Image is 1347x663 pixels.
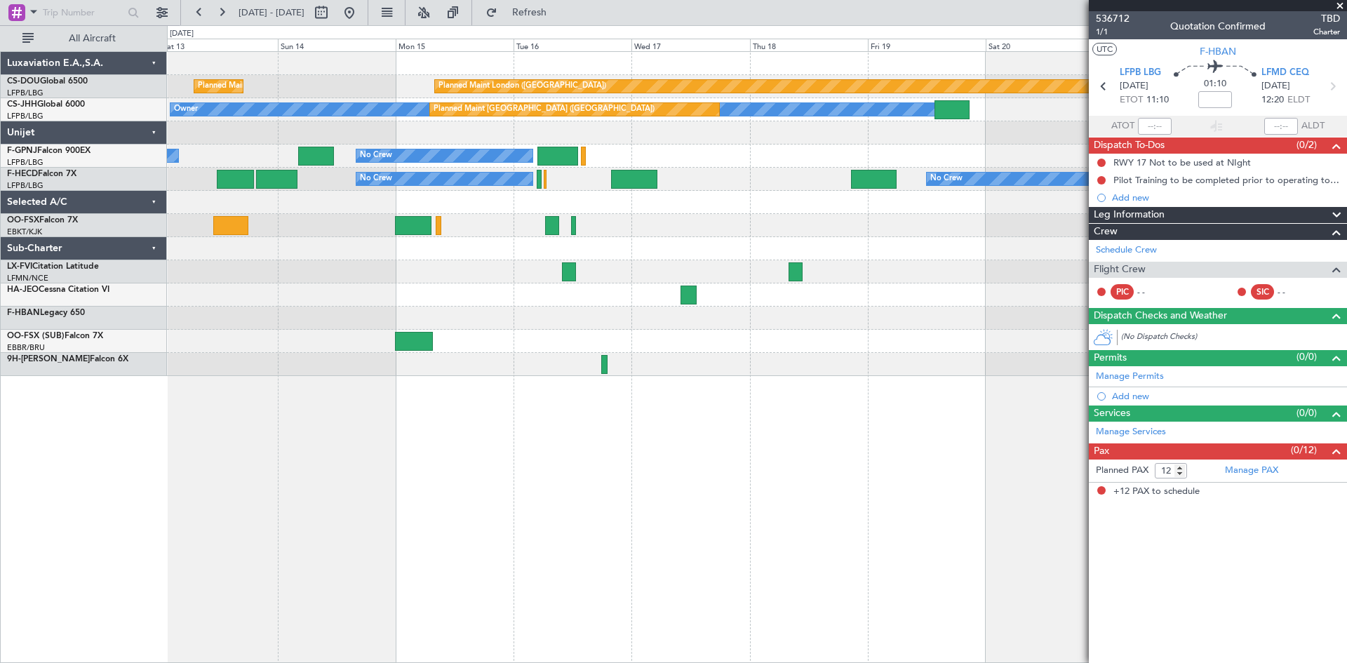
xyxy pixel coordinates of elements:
span: Leg Information [1094,207,1165,223]
a: OO-FSX (SUB)Falcon 7X [7,332,103,340]
span: 536712 [1096,11,1130,26]
a: OO-FSXFalcon 7X [7,216,78,225]
span: All Aircraft [36,34,148,43]
a: EBBR/BRU [7,342,45,353]
a: LFPB/LBG [7,111,43,121]
a: Manage Services [1096,425,1166,439]
span: ALDT [1301,119,1325,133]
a: LFPB/LBG [7,157,43,168]
span: CS-JHH [7,100,37,109]
span: ATOT [1111,119,1134,133]
div: No Crew [360,168,392,189]
div: Sat 20 [986,39,1104,51]
button: Refresh [479,1,563,24]
input: --:-- [1138,118,1172,135]
div: Owner [174,99,198,120]
span: LFPB LBG [1120,66,1161,80]
a: 9H-[PERSON_NAME]Falcon 6X [7,355,128,363]
label: Planned PAX [1096,464,1148,478]
span: Charter [1313,26,1340,38]
span: LX-FVI [7,262,32,271]
a: LFPB/LBG [7,180,43,191]
input: Trip Number [43,2,123,23]
div: SIC [1251,284,1274,300]
span: Permits [1094,350,1127,366]
a: CS-JHHGlobal 6000 [7,100,85,109]
span: (0/0) [1296,349,1317,364]
span: F-HBAN [1200,44,1236,59]
div: [DATE] [170,28,194,40]
span: Dispatch To-Dos [1094,138,1165,154]
a: LFPB/LBG [7,88,43,98]
a: LX-FVICitation Latitude [7,262,99,271]
div: Tue 16 [514,39,631,51]
a: F-HBANLegacy 650 [7,309,85,317]
span: ELDT [1287,93,1310,107]
div: Planned Maint [GEOGRAPHIC_DATA] ([GEOGRAPHIC_DATA]) [434,99,655,120]
span: F-HBAN [7,309,40,317]
a: LFMN/NCE [7,273,48,283]
span: CS-DOU [7,77,40,86]
span: (0/0) [1296,406,1317,420]
span: [DATE] [1120,79,1148,93]
div: Add new [1112,192,1340,203]
span: Refresh [500,8,559,18]
a: F-GPNJFalcon 900EX [7,147,91,155]
span: Crew [1094,224,1118,240]
span: Dispatch Checks and Weather [1094,308,1227,324]
div: Sat 13 [160,39,278,51]
a: EBKT/KJK [7,227,42,237]
a: Schedule Crew [1096,243,1157,257]
div: (No Dispatch Checks) [1121,331,1347,346]
div: Pilot Training to be completed prior to operating to LFMD [1113,174,1340,186]
span: TBD [1313,11,1340,26]
div: Fri 19 [868,39,986,51]
span: OO-FSX [7,216,39,225]
div: Wed 17 [631,39,749,51]
a: Manage PAX [1225,464,1278,478]
span: F-GPNJ [7,147,37,155]
span: +12 PAX to schedule [1113,485,1200,499]
div: No Crew [360,145,392,166]
a: HA-JEOCessna Citation VI [7,286,109,294]
div: RWY 17 Not to be used at NIght [1113,156,1251,168]
span: [DATE] - [DATE] [239,6,304,19]
div: Add new [1112,390,1340,402]
button: UTC [1092,43,1117,55]
span: F-HECD [7,170,38,178]
div: PIC [1111,284,1134,300]
span: HA-JEO [7,286,39,294]
a: CS-DOUGlobal 6500 [7,77,88,86]
span: ETOT [1120,93,1143,107]
div: Thu 18 [750,39,868,51]
span: Pax [1094,443,1109,460]
a: F-HECDFalcon 7X [7,170,76,178]
span: LFMD CEQ [1261,66,1309,80]
div: - - [1278,286,1309,298]
div: No Crew [930,168,963,189]
button: All Aircraft [15,27,152,50]
span: [DATE] [1261,79,1290,93]
div: Quotation Confirmed [1170,19,1266,34]
div: Planned Maint London ([GEOGRAPHIC_DATA]) [438,76,606,97]
div: Sun 14 [278,39,396,51]
span: (0/12) [1291,443,1317,457]
span: OO-FSX (SUB) [7,332,65,340]
span: 9H-[PERSON_NAME] [7,355,90,363]
span: 01:10 [1204,77,1226,91]
span: 12:20 [1261,93,1284,107]
span: (0/2) [1296,138,1317,152]
div: Mon 15 [396,39,514,51]
span: Services [1094,406,1130,422]
span: 1/1 [1096,26,1130,38]
span: Flight Crew [1094,262,1146,278]
div: Planned Maint [GEOGRAPHIC_DATA] ([GEOGRAPHIC_DATA]) [198,76,419,97]
a: Manage Permits [1096,370,1164,384]
div: - - [1137,286,1169,298]
span: 11:10 [1146,93,1169,107]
